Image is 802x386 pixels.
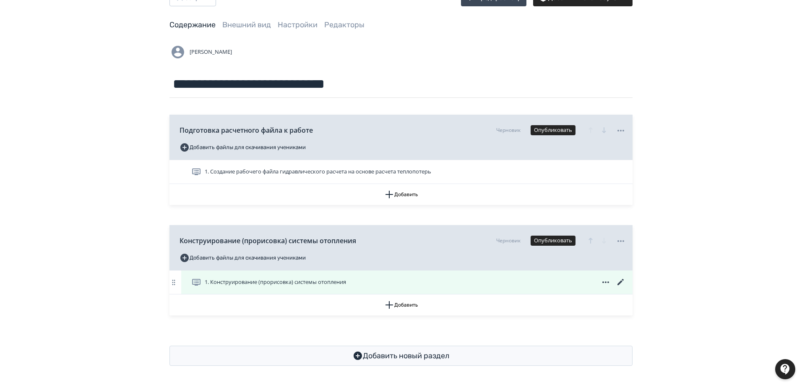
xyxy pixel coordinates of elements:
a: Внешний вид [222,20,271,29]
span: Конструирование (прорисовка) системы отопления [180,236,356,246]
button: Добавить новый раздел [169,346,633,366]
button: Добавить [169,184,633,205]
div: 1. Конструирование (прорисовка) системы отопления [169,270,633,294]
button: Опубликовать [531,236,575,246]
div: Черновик [496,126,521,134]
span: Подготовка расчетного файла к работе [180,125,313,135]
a: Редакторы [324,20,365,29]
span: 1. Создание рабочего файла гидравлического расчета на основе расчета теплопотерь [205,168,431,176]
div: 1. Создание рабочего файла гидравлического расчета на основе расчета теплопотерь [169,160,633,184]
div: Черновик [496,237,521,244]
button: Опубликовать [531,125,575,135]
span: [PERSON_NAME] [190,48,232,56]
span: 1. Конструирование (прорисовка) системы отопления [205,278,346,286]
a: Настройки [278,20,318,29]
a: Содержание [169,20,216,29]
button: Добавить файлы для скачивания учениками [180,141,306,154]
button: Добавить [169,294,633,315]
button: Добавить файлы для скачивания учениками [180,251,306,265]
